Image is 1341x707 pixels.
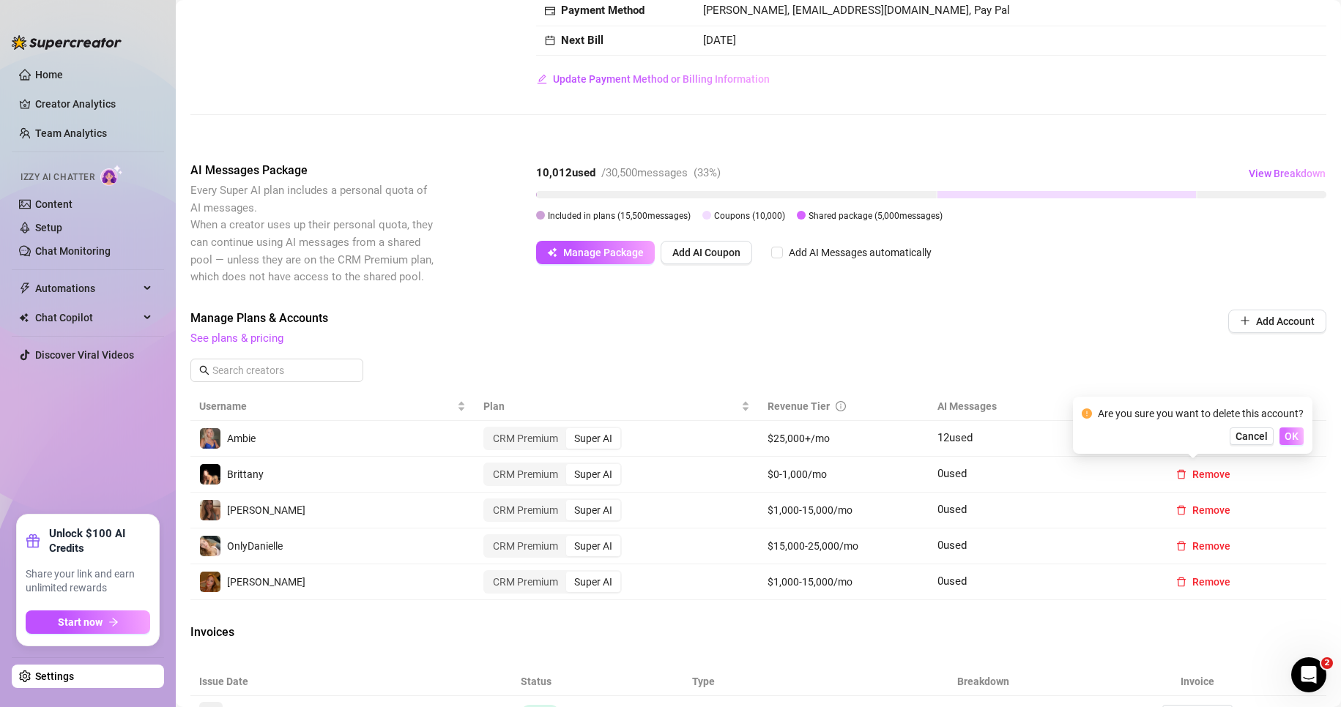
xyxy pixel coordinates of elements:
[227,504,305,516] span: [PERSON_NAME]
[108,617,119,627] span: arrow-right
[35,127,107,139] a: Team Analytics
[26,567,150,596] span: Share your link and earn unlimited rewards
[1176,541,1186,551] span: delete
[190,184,434,283] span: Every Super AI plan includes a personal quota of AI messages. When a creator uses up their person...
[100,165,123,186] img: AI Chatter
[190,624,437,641] span: Invoices
[200,464,220,485] img: Brittany️‍
[190,332,283,345] a: See plans & pricing
[937,539,967,552] span: 0 used
[937,431,973,444] span: 12 used
[1249,168,1326,179] span: View Breakdown
[485,572,566,592] div: CRM Premium
[566,500,620,520] div: Super AI
[1248,162,1326,185] button: View Breakdown
[1279,427,1304,445] button: OK
[35,349,134,361] a: Discover Viral Videos
[227,540,283,552] span: OnlyDanielle
[26,534,40,548] span: gift
[483,498,622,522] div: segmented control
[35,670,74,682] a: Settings
[536,241,655,264] button: Manage Package
[1069,667,1326,696] th: Invoice
[836,401,846,411] span: info-circle
[1285,430,1299,442] span: OK
[714,211,785,221] span: Coupons ( 10,000 )
[485,500,566,520] div: CRM Premium
[35,69,63,81] a: Home
[937,467,967,480] span: 0 used
[200,428,220,449] img: Ambie
[1256,315,1315,327] span: Add Account
[199,398,454,414] span: Username
[683,667,898,696] th: Type
[190,310,1129,327] span: Manage Plans & Accounts
[566,572,620,592] div: Super AI
[1164,498,1242,522] button: Remove
[1240,315,1250,326] span: plus
[694,166,721,179] span: ( 33 %)
[483,398,738,414] span: Plan
[661,241,752,264] button: Add AI Coupon
[566,428,620,449] div: Super AI
[545,6,555,16] span: credit-card
[601,166,688,179] span: / 30,500 messages
[937,503,967,516] span: 0 used
[1164,463,1242,486] button: Remove
[190,392,475,421] th: Username
[35,222,62,233] a: Setup
[485,428,566,449] div: CRM Premium
[1082,408,1092,419] span: exclamation-circle
[759,493,929,528] td: $1,000-15,000/mo
[26,610,150,634] button: Start nowarrow-right
[1164,570,1242,594] button: Remove
[1192,468,1230,480] span: Remove
[58,616,103,628] span: Start now
[937,575,967,588] span: 0 used
[537,74,547,84] span: edit
[1164,534,1242,558] button: Remove
[672,247,740,258] span: Add AI Coupon
[703,4,1010,17] span: [PERSON_NAME], [EMAIL_ADDRESS][DOMAIN_NAME], Pay Pal
[759,564,929,600] td: $1,000-15,000/mo
[200,500,220,520] img: daniellerose
[561,34,603,47] strong: Next Bill
[483,570,622,594] div: segmented control
[768,400,830,412] span: Revenue Tier
[548,211,691,221] span: Included in plans ( 15,500 messages)
[21,171,94,184] span: Izzy AI Chatter
[190,667,512,696] th: Issue Date
[536,166,595,179] strong: 10,012 used
[759,528,929,564] td: $15,000-25,000/mo
[200,536,220,556] img: OnlyDanielle
[929,392,1156,421] th: AI Messages
[485,464,566,485] div: CRM Premium
[563,247,644,258] span: Manage Package
[19,313,29,323] img: Chat Copilot
[35,92,152,116] a: Creator Analytics
[35,277,139,300] span: Automations
[35,306,139,329] span: Chat Copilot
[759,457,929,493] td: $0-1,000/mo
[1192,504,1230,516] span: Remove
[545,35,555,45] span: calendar
[35,245,111,257] a: Chat Monitoring
[566,536,620,556] div: Super AI
[483,463,622,486] div: segmented control
[1176,469,1186,479] span: delete
[1236,430,1268,442] span: Cancel
[227,433,256,444] span: Ambie
[35,198,73,210] a: Content
[759,421,929,457] td: $25,000+/mo
[512,667,683,696] th: Status
[1192,576,1230,588] span: Remove
[536,67,770,91] button: Update Payment Method or Billing Information
[1291,657,1326,692] iframe: Intercom live chat
[227,468,264,480] span: Brittany️‍
[485,536,566,556] div: CRM Premium
[898,667,1069,696] th: Breakdown
[789,244,932,261] div: Add AI Messages automatically
[703,34,736,47] span: [DATE]
[200,572,220,592] img: Danielle
[199,365,209,375] span: search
